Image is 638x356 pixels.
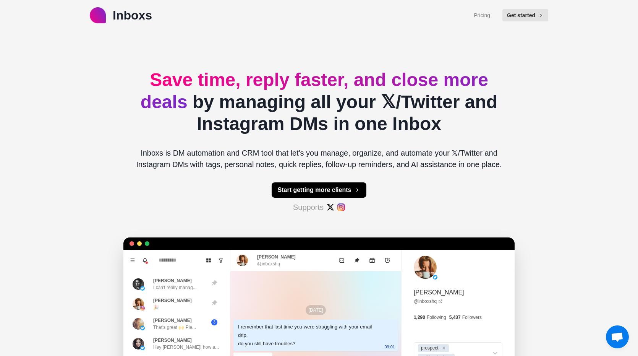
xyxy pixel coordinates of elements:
[257,254,296,260] p: [PERSON_NAME]
[414,288,464,297] p: [PERSON_NAME]
[257,260,280,267] p: @inboxshq
[130,69,508,135] h2: by managing all your 𝕏/Twitter and Instagram DMs in one Inbox
[474,11,490,20] a: Pricing
[449,314,461,321] p: 5,437
[140,346,145,350] img: picture
[327,203,334,211] img: #
[141,70,488,112] span: Save time, reply faster, and close more deals
[140,286,145,291] img: picture
[126,254,139,267] button: Menu
[133,318,144,330] img: picture
[202,254,215,267] button: Board View
[133,278,144,290] img: picture
[238,323,381,348] div: I remember that last time you were struggling with your email drip. do you still have troubles?
[272,182,367,198] button: Start getting more clients
[606,325,629,348] a: Open chat
[153,337,192,344] p: [PERSON_NAME]
[211,319,217,325] span: 3
[236,255,248,266] img: picture
[90,7,106,23] img: logo
[140,326,145,330] img: picture
[433,275,437,280] img: picture
[414,314,425,321] p: 1,290
[153,317,192,324] p: [PERSON_NAME]
[334,253,349,268] button: Mark as unread
[139,254,151,267] button: Notifications
[414,256,437,279] img: picture
[440,344,448,352] div: Remove prospect
[153,284,197,291] p: I can't really manag...
[306,305,326,315] p: [DATE]
[153,304,159,311] p: 🎉
[153,297,192,304] p: [PERSON_NAME]
[153,277,192,284] p: [PERSON_NAME]
[384,343,395,351] p: 09:01
[113,6,152,24] p: Inboxs
[364,253,380,268] button: Archive
[153,344,219,351] p: Hey [PERSON_NAME]! how a...
[502,9,548,21] button: Get started
[90,6,152,24] a: logoInboxs
[130,147,508,170] p: Inboxs is DM automation and CRM tool that let's you manage, organize, and automate your 𝕏/Twitter...
[462,314,482,321] p: Followers
[293,202,324,213] p: Supports
[215,254,227,267] button: Show unread conversations
[349,253,364,268] button: Unpin
[133,338,144,349] img: picture
[153,324,196,331] p: That's great 🙌 Ple...
[337,203,345,211] img: #
[380,253,395,268] button: Add reminder
[414,298,443,305] a: @inboxshq
[140,306,145,310] img: picture
[133,298,144,310] img: picture
[427,314,446,321] p: Following
[419,344,440,352] div: prospect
